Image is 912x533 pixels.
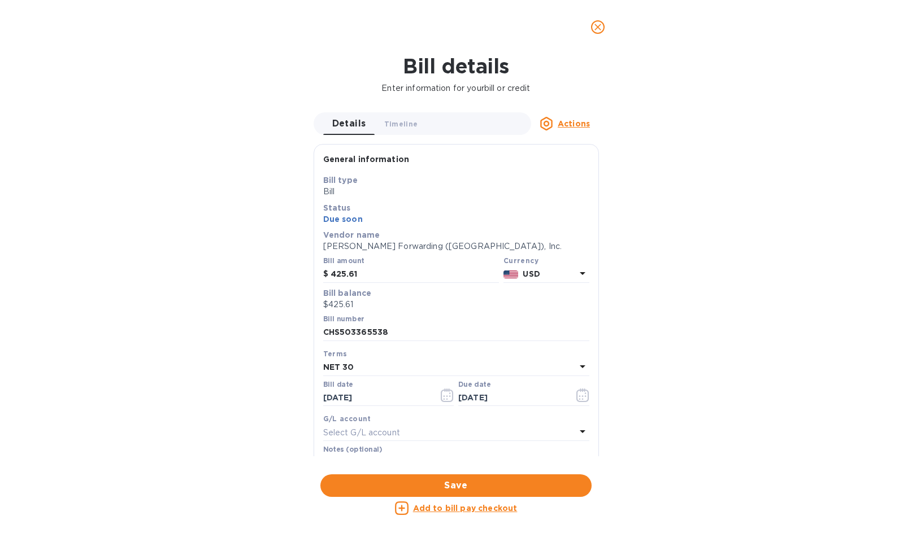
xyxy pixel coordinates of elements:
[323,316,364,322] label: Bill number
[331,266,499,283] input: $ Enter bill amount
[384,118,418,130] span: Timeline
[323,241,589,252] p: [PERSON_NAME] Forwarding ([GEOGRAPHIC_DATA]), Inc.
[332,116,366,132] span: Details
[323,324,589,341] input: Enter bill number
[323,230,380,239] b: Vendor name
[323,349,348,358] b: Terms
[323,447,383,453] label: Notes (optional)
[458,390,565,407] input: Due date
[458,381,490,388] label: Due date
[323,186,589,198] p: Bill
[523,269,540,278] b: USD
[323,390,430,407] input: Select date
[323,299,589,311] p: $425.61
[323,455,589,471] input: Enter notes
[9,54,903,78] h1: Bill details
[9,82,903,94] p: Enter information for your bill or credit
[323,414,371,423] b: G/L account
[413,504,518,513] u: Add to bill pay checkout
[323,203,351,212] b: Status
[503,270,519,278] img: USD
[558,119,590,128] u: Actions
[584,14,611,41] button: close
[323,362,354,372] b: NET 30
[323,381,353,388] label: Bill date
[329,479,583,492] span: Save
[323,176,358,185] b: Bill type
[323,213,589,225] p: Due soon
[320,474,592,497] button: Save
[323,427,400,439] p: Select G/L account
[323,258,364,265] label: Bill amount
[503,256,538,265] b: Currency
[323,266,331,283] div: $
[323,155,410,164] b: General information
[323,289,372,298] b: Bill balance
